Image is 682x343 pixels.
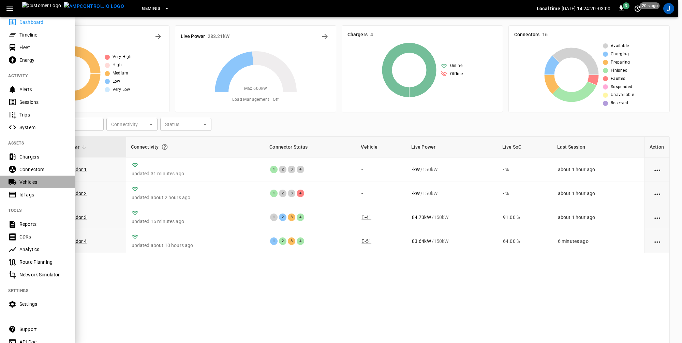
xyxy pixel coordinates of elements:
div: Network Simulator [19,271,67,278]
span: 20 s ago [640,2,660,9]
div: profile-icon [663,3,674,14]
div: Analytics [19,246,67,253]
p: [DATE] 14:24:20 -03:00 [562,5,610,12]
button: set refresh interval [632,3,643,14]
div: Support [19,326,67,333]
div: Energy [19,57,67,64]
div: Fleet [19,44,67,51]
div: Chargers [19,153,67,160]
div: Vehicles [19,179,67,186]
div: Timeline [19,31,67,38]
div: System [19,124,67,131]
div: Trips [19,111,67,118]
div: CDRs [19,233,67,240]
div: Route Planning [19,259,67,265]
div: Sessions [19,99,67,106]
div: Settings [19,301,67,307]
img: Customer Logo [22,2,61,15]
div: Alerts [19,86,67,93]
span: 3 [623,2,629,9]
span: Geminis [142,5,161,13]
div: Connectors [19,166,67,173]
p: Local time [537,5,560,12]
div: Dashboard [19,19,67,26]
div: IdTags [19,191,67,198]
img: ampcontrol.io logo [64,2,124,11]
div: Reports [19,221,67,228]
